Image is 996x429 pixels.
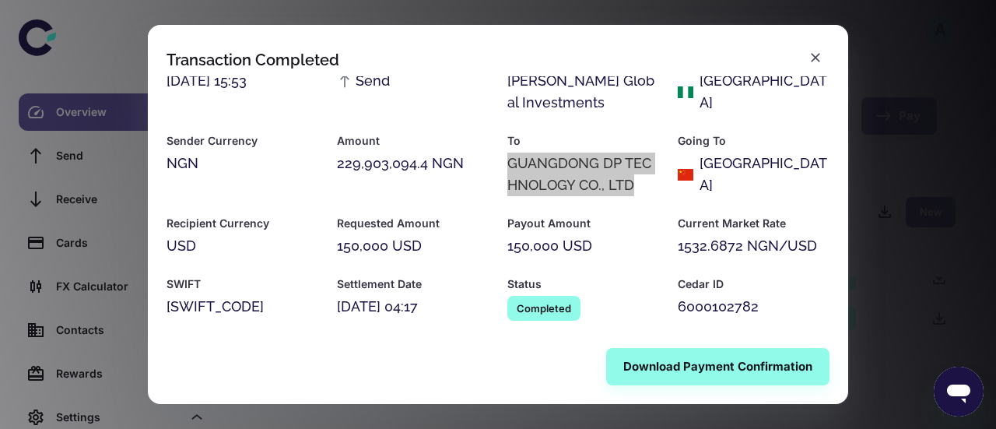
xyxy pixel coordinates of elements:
[337,235,489,257] div: 150,000 USD
[167,70,318,92] div: [DATE] 15:53
[678,215,829,232] h6: Current Market Rate
[167,296,318,318] div: [SWIFT_CODE]
[167,235,318,257] div: USD
[337,296,489,318] div: [DATE] 04:17
[337,215,489,232] h6: Requested Amount
[606,348,829,385] button: Download Payment Confirmation
[700,153,829,196] div: [GEOGRAPHIC_DATA]
[167,153,318,174] div: NGN
[700,70,829,114] div: [GEOGRAPHIC_DATA]
[934,367,984,417] iframe: Button to launch messaging window
[507,153,659,196] div: GUANGDONG DP TECHNOLOGY CO., LTD
[337,132,489,149] h6: Amount
[678,276,829,293] h6: Cedar ID
[337,153,489,174] div: 229,903,094.4 NGN
[678,132,829,149] h6: Going To
[678,235,829,257] div: 1532.6872 NGN/USD
[507,215,659,232] h6: Payout Amount
[167,51,339,69] div: Transaction Completed
[507,276,659,293] h6: Status
[507,301,580,316] span: Completed
[337,70,390,92] span: Send
[167,215,318,232] h6: Recipient Currency
[507,70,659,114] div: [PERSON_NAME] Global Investments
[678,296,829,318] div: 6000102782
[507,235,659,257] div: 150,000 USD
[337,276,489,293] h6: Settlement Date
[507,132,659,149] h6: To
[167,132,318,149] h6: Sender Currency
[167,276,318,293] h6: SWIFT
